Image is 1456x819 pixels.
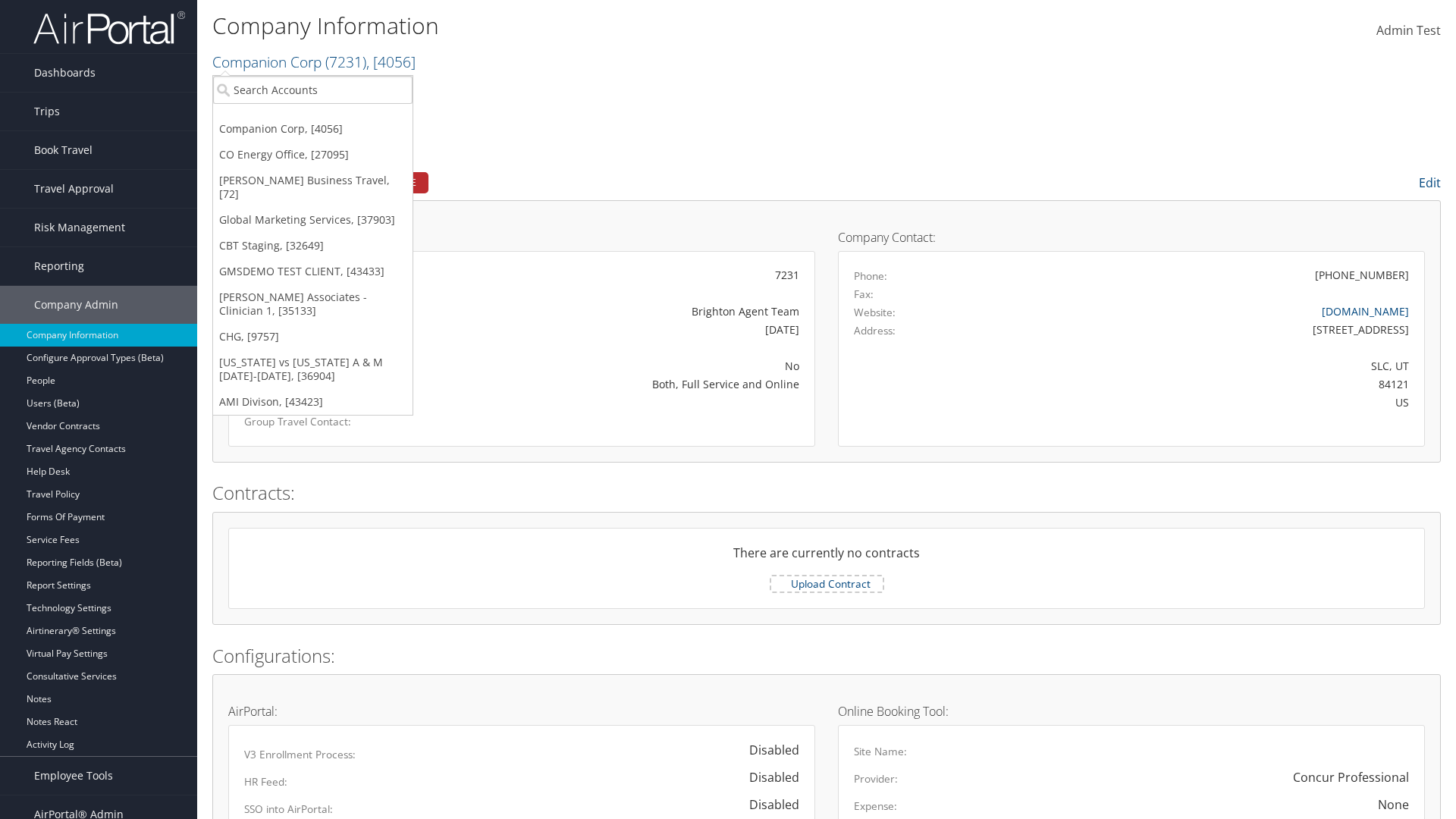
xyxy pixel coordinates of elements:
[838,231,1425,243] h4: Company Contact:
[213,142,413,168] a: CO Energy Office, [27095]
[854,744,907,759] label: Site Name:
[1322,304,1409,318] a: [DOMAIN_NAME]
[213,76,413,104] input: Search Accounts
[244,747,356,762] label: V3 Enrollment Process:
[999,358,1410,374] div: SLC, UT
[366,52,416,72] span: , [ 4056 ]
[854,268,887,284] label: Phone:
[244,774,287,789] label: HR Feed:
[854,771,898,786] label: Provider:
[999,394,1410,410] div: US
[244,414,414,429] label: Group Travel Contact:
[213,259,413,284] a: GMSDEMO TEST CLIENT, [43433]
[228,705,815,717] h4: AirPortal:
[213,207,413,233] a: Global Marketing Services, [37903]
[1419,174,1441,191] a: Edit
[34,170,114,208] span: Travel Approval
[212,10,1031,42] h1: Company Information
[34,93,60,130] span: Trips
[854,287,874,302] label: Fax:
[1315,267,1409,283] div: [PHONE_NUMBER]
[1376,22,1441,39] span: Admin Test
[34,131,93,169] span: Book Travel
[734,795,799,814] div: Disabled
[34,247,84,285] span: Reporting
[213,324,413,350] a: CHG, [9757]
[734,768,799,786] div: Disabled
[229,544,1424,574] div: There are currently no contracts
[771,576,883,591] label: Upload Contract
[325,52,366,72] span: ( 7231 )
[213,389,413,415] a: AMI Divison, [43423]
[34,286,118,324] span: Company Admin
[437,267,799,283] div: 7231
[212,643,1441,669] h2: Configurations:
[838,705,1425,717] h4: Online Booking Tool:
[213,233,413,259] a: CBT Staging, [32649]
[1376,8,1441,55] a: Admin Test
[1293,768,1409,786] div: Concur Professional
[1378,795,1409,814] div: None
[34,54,96,92] span: Dashboards
[213,350,413,389] a: [US_STATE] vs [US_STATE] A & M [DATE]-[DATE], [36904]
[854,799,897,814] label: Expense:
[854,323,896,338] label: Address:
[34,209,125,246] span: Risk Management
[213,168,413,207] a: [PERSON_NAME] Business Travel, [72]
[228,231,815,243] h4: Account Details:
[33,10,185,45] img: airportal-logo.png
[437,358,799,374] div: No
[999,322,1410,337] div: [STREET_ADDRESS]
[213,284,413,324] a: [PERSON_NAME] Associates - Clinician 1, [35133]
[437,322,799,337] div: [DATE]
[437,303,799,319] div: Brighton Agent Team
[212,52,416,72] a: Companion Corp
[734,741,799,759] div: Disabled
[213,116,413,142] a: Companion Corp, [4056]
[999,376,1410,392] div: 84121
[854,305,896,320] label: Website:
[212,480,1441,506] h2: Contracts:
[34,757,113,795] span: Employee Tools
[212,169,1024,195] h2: Company Profile:
[437,376,799,392] div: Both, Full Service and Online
[244,802,333,817] label: SSO into AirPortal:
